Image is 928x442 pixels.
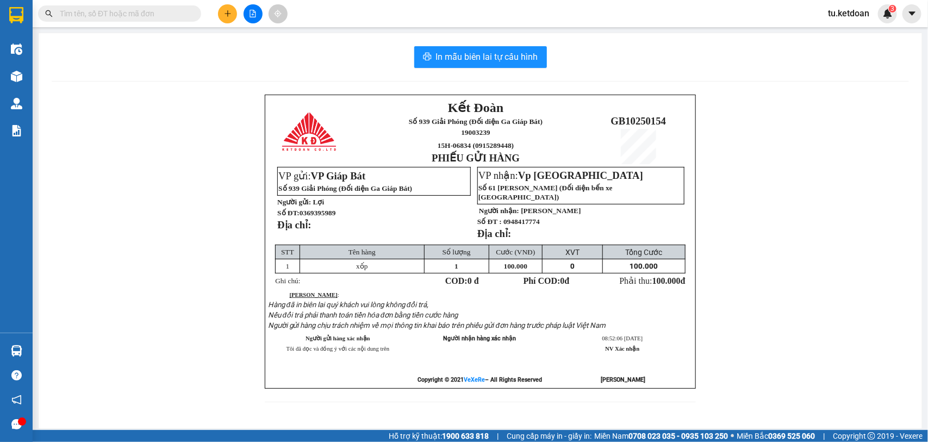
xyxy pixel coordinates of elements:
input: Tìm tên, số ĐT hoặc mã đơn [60,8,188,20]
span: 100.000 [652,276,681,285]
span: 100.000 [504,262,527,270]
span: 19003239 [58,41,86,49]
img: icon-new-feature [883,9,893,18]
strong: Số ĐT : [477,217,502,226]
span: Lợi [313,198,325,206]
span: : [290,292,339,298]
span: 0948417774 [503,217,540,226]
span: plus [224,10,232,17]
span: | [497,430,499,442]
strong: Địa chỉ: [277,219,311,231]
span: 0 [570,262,575,270]
span: 08:52:06 [DATE] [602,335,643,341]
strong: Phí COD: đ [524,276,570,285]
span: In mẫu biên lai tự cấu hình [436,50,538,64]
strong: [PERSON_NAME] [290,292,338,298]
span: | [823,430,825,442]
button: caret-down [902,4,921,23]
span: Ghi chú: [275,277,300,285]
span: Miền Bắc [737,430,815,442]
strong: Địa chỉ: [477,228,511,239]
span: Số lượng [443,248,471,256]
span: Vp [GEOGRAPHIC_DATA] [518,170,643,181]
span: question-circle [11,370,22,381]
span: Cung cấp máy in - giấy in: [507,430,591,442]
span: Tôi đã đọc và đồng ý với các nội dung trên [287,346,390,352]
span: Người nhận hàng xác nhận [443,335,516,342]
span: Số 939 Giải Phóng (Đối diện Ga Giáp Bát) [35,22,109,39]
span: Hàng đã in biên lai quý khách vui lòng không đổi trả, [268,301,429,309]
span: Số 939 Giải Phóng (Đối diện Ga Giáp Bát) [409,117,543,126]
span: aim [274,10,282,17]
span: message [11,419,22,429]
button: plus [218,4,237,23]
span: Số 939 Giải Phóng (Đối diện Ga Giáp Bát) [278,184,412,192]
span: notification [11,395,22,405]
img: logo [282,113,338,152]
strong: Số ĐT: [277,209,335,217]
img: warehouse-icon [11,43,22,55]
span: GB10250154 [611,115,667,127]
span: file-add [249,10,257,17]
span: 15H-06834 (0915289448) [34,52,110,60]
span: Phải thu: [620,276,686,285]
strong: PHIẾU GỬI HÀNG [432,152,520,164]
span: STT [281,248,294,256]
strong: 0708 023 035 - 0935 103 250 [628,432,728,440]
strong: Người gửi: [277,198,311,206]
span: tu.ketdoan [819,7,878,20]
span: VP nhận: [478,170,643,181]
strong: PHIẾU GỬI HÀNG [45,62,99,85]
span: VP Giáp Bát [311,170,366,182]
span: 0 đ [468,276,479,285]
img: solution-icon [11,125,22,136]
button: file-add [244,4,263,23]
span: Người gửi hàng chịu trách nhiệm về mọi thông tin khai báo trên phiếu gửi đơn hàng trước pháp luật... [268,321,606,329]
strong: [PERSON_NAME] [601,376,645,383]
span: search [45,10,53,17]
strong: Người nhận: [479,207,519,215]
span: 0369395989 [300,209,336,217]
span: Kết Đoàn [448,101,503,115]
span: ⚪️ [731,434,734,438]
span: printer [423,52,432,63]
span: xốp [356,262,368,270]
span: 1 [454,262,458,270]
td: Tổng Cước [602,245,686,259]
span: 100.000 [630,262,658,270]
button: aim [269,4,288,23]
span: copyright [868,432,875,440]
span: Số 61 [PERSON_NAME] (Đối diện bến xe [GEOGRAPHIC_DATA]) [478,184,613,201]
span: Tên hàng [348,248,376,256]
button: printerIn mẫu biên lai tự cấu hình [414,46,547,68]
span: đ [681,276,686,285]
strong: NV Xác nhận [605,346,639,352]
span: Cước (VNĐ) [496,248,535,256]
span: Nếu đổi trả phải thanh toán tiền hóa đơn bằng tiền cước hàng [268,311,458,319]
span: Kết Đoàn [44,6,99,20]
span: Hỗ trợ kỹ thuật: [389,430,489,442]
img: logo [5,26,33,65]
span: [PERSON_NAME] [521,207,581,215]
span: 1 [286,262,290,270]
span: caret-down [907,9,917,18]
strong: COD: [445,276,479,285]
span: 0 [560,276,565,285]
img: logo-vxr [9,7,23,23]
img: warehouse-icon [11,345,22,357]
sup: 3 [889,5,896,13]
td: XVT [543,245,602,259]
span: 15H-06834 (0915289448) [438,141,514,150]
img: warehouse-icon [11,71,22,82]
img: warehouse-icon [11,98,22,109]
strong: Người gửi hàng xác nhận [306,335,370,341]
span: 3 [890,5,894,13]
strong: 0369 525 060 [768,432,815,440]
strong: 1900 633 818 [442,432,489,440]
span: VP gửi: [278,170,365,182]
span: 19003239 [461,128,490,136]
a: VeXeRe [464,376,485,383]
strong: Copyright © 2021 – All Rights Reserved [418,376,542,383]
span: GB10250154 [111,37,167,48]
span: Miền Nam [594,430,728,442]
